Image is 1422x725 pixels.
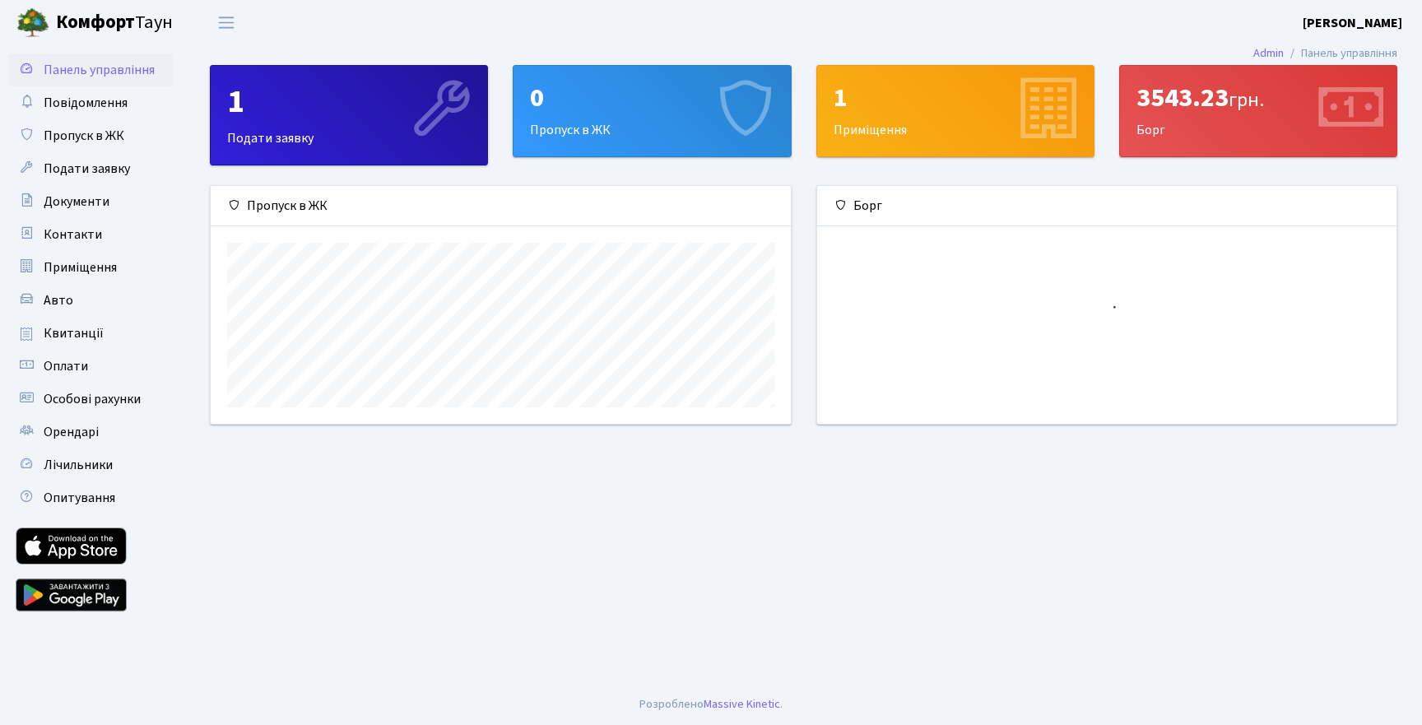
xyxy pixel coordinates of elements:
[1284,44,1397,63] li: Панель управління
[44,225,102,244] span: Контакти
[1136,82,1380,114] div: 3543.23
[1303,14,1402,32] b: [PERSON_NAME]
[8,317,173,350] a: Квитанції
[530,82,774,114] div: 0
[8,383,173,416] a: Особові рахунки
[834,82,1077,114] div: 1
[8,481,173,514] a: Опитування
[513,66,790,156] div: Пропуск в ЖК
[56,9,135,35] b: Комфорт
[44,160,130,178] span: Подати заявку
[1229,86,1264,114] span: грн.
[639,695,783,713] div: Розроблено .
[211,186,791,226] div: Пропуск в ЖК
[8,251,173,284] a: Приміщення
[8,185,173,218] a: Документи
[56,9,173,37] span: Таун
[8,350,173,383] a: Оплати
[8,218,173,251] a: Контакти
[44,324,104,342] span: Квитанції
[44,390,141,408] span: Особові рахунки
[8,152,173,185] a: Подати заявку
[1229,36,1422,71] nav: breadcrumb
[8,284,173,317] a: Авто
[210,65,488,165] a: 1Подати заявку
[1303,13,1402,33] a: [PERSON_NAME]
[206,9,247,36] button: Переключити навігацію
[704,695,780,713] a: Massive Kinetic
[227,82,471,122] div: 1
[44,193,109,211] span: Документи
[44,94,128,112] span: Повідомлення
[8,448,173,481] a: Лічильники
[44,357,88,375] span: Оплати
[211,66,487,165] div: Подати заявку
[44,258,117,277] span: Приміщення
[513,65,791,157] a: 0Пропуск в ЖК
[44,489,115,507] span: Опитування
[817,66,1094,156] div: Приміщення
[16,7,49,40] img: logo.png
[8,53,173,86] a: Панель управління
[44,423,99,441] span: Орендарі
[8,119,173,152] a: Пропуск в ЖК
[44,127,124,145] span: Пропуск в ЖК
[1120,66,1396,156] div: Борг
[44,456,113,474] span: Лічильники
[1253,44,1284,62] a: Admin
[44,291,73,309] span: Авто
[44,61,155,79] span: Панель управління
[8,86,173,119] a: Повідомлення
[817,186,1397,226] div: Борг
[816,65,1094,157] a: 1Приміщення
[8,416,173,448] a: Орендарі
